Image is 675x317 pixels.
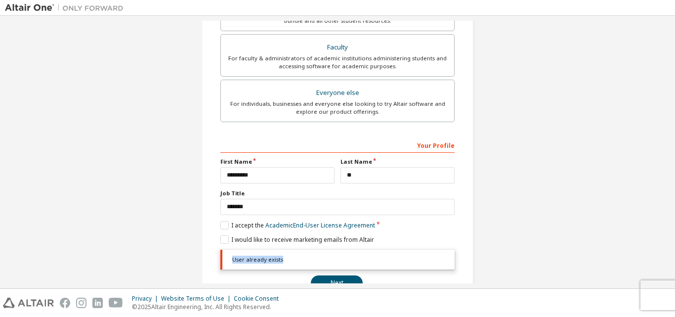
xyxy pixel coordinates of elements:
[132,303,285,311] p: © 2025 Altair Engineering, Inc. All Rights Reserved.
[76,298,86,308] img: instagram.svg
[60,298,70,308] img: facebook.svg
[92,298,103,308] img: linkedin.svg
[227,54,448,70] div: For faculty & administrators of academic institutions administering students and accessing softwa...
[220,221,375,229] label: I accept the
[311,275,363,290] button: Next
[5,3,128,13] img: Altair One
[132,295,161,303] div: Privacy
[227,100,448,116] div: For individuals, businesses and everyone else looking to try Altair software and explore our prod...
[265,221,375,229] a: Academic End-User License Agreement
[220,137,455,153] div: Your Profile
[220,235,374,244] label: I would like to receive marketing emails from Altair
[3,298,54,308] img: altair_logo.svg
[109,298,123,308] img: youtube.svg
[227,41,448,54] div: Faculty
[340,158,455,166] label: Last Name
[220,189,455,197] label: Job Title
[220,158,335,166] label: First Name
[161,295,234,303] div: Website Terms of Use
[227,86,448,100] div: Everyone else
[234,295,285,303] div: Cookie Consent
[220,250,455,270] div: User already exists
